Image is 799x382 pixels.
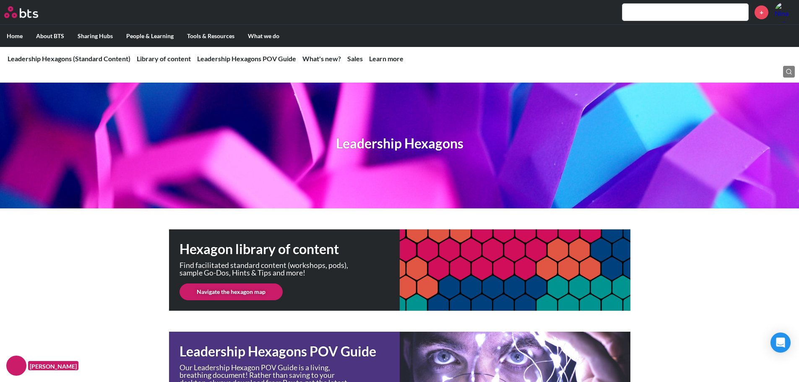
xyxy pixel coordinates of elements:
a: Library of content [137,55,191,62]
a: Navigate the hexagon map [180,283,283,300]
a: Go home [4,6,54,18]
label: People & Learning [120,25,180,47]
label: Sharing Hubs [71,25,120,47]
a: Sales [347,55,363,62]
h1: Leadership Hexagons POV Guide [180,342,400,361]
img: F [6,356,26,376]
label: What we do [241,25,286,47]
a: Leadership Hexagons (Standard Content) [8,55,130,62]
h1: Leadership Hexagons [336,134,463,153]
p: Find facilitated standard content (workshops, pods), sample Go-Dos, Hints & Tips and more! [180,262,356,276]
figcaption: [PERSON_NAME] [28,361,78,371]
h1: Hexagon library of content [180,240,400,259]
img: Nina Pagon [775,2,795,22]
div: Open Intercom Messenger [770,333,791,353]
a: Leadership Hexagons POV Guide [197,55,296,62]
a: + [755,5,768,19]
a: Profile [775,2,795,22]
label: Tools & Resources [180,25,241,47]
a: Learn more [369,55,403,62]
label: About BTS [29,25,71,47]
img: BTS Logo [4,6,38,18]
a: What's new? [302,55,341,62]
